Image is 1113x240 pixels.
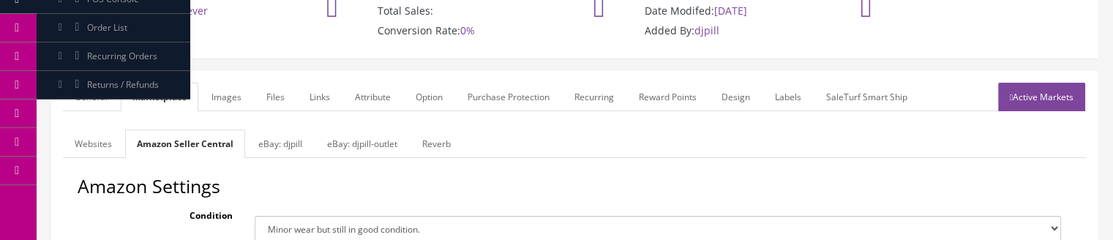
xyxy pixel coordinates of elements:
span: [DATE] [714,4,747,18]
p: Date Modifed: [601,4,817,18]
a: SaleTurf Smart Ship [814,83,919,111]
a: Active Markets [998,83,1085,111]
p: Conversion Rate: [334,24,550,37]
a: Labels [763,83,813,111]
h2: Amazon Settings [78,176,1072,197]
a: Websites [63,130,124,158]
a: eBay: djpill [247,130,314,158]
a: Amazon Seller Central [125,130,245,158]
a: Order List [37,14,190,42]
a: Design [710,83,762,111]
label: Condition [78,203,244,222]
span: never [180,4,208,18]
a: Reverb [411,130,462,158]
a: eBay: djpill-outlet [315,130,409,158]
a: Reward Points [627,83,708,111]
a: Attribute [343,83,402,111]
span: Returns / Refunds [87,78,159,91]
a: Recurring [563,83,626,111]
a: Recurring Orders [37,42,190,71]
a: Option [404,83,454,111]
span: Order List [87,21,127,34]
p: Added By: [601,24,817,37]
p: Total Sales: [334,4,550,18]
a: Purchase Protection [456,83,561,111]
a: Files [255,83,296,111]
a: Links [298,83,342,111]
span: Recurring Orders [87,50,157,62]
span: 0% [460,23,475,37]
span: djpill [694,23,719,37]
a: Images [200,83,253,111]
a: Returns / Refunds [37,71,190,100]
